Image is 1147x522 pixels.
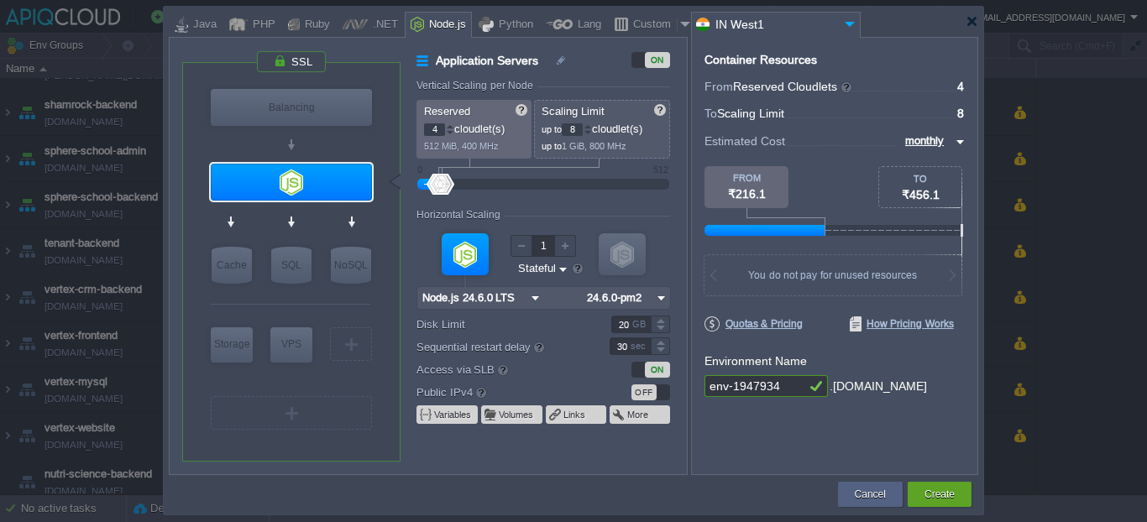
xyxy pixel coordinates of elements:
label: Access via SLB [416,360,587,378]
div: FROM [704,173,788,183]
span: Reserved [424,105,470,117]
span: Reserved Cloudlets [733,80,853,93]
div: Lang [573,13,601,38]
div: Java [188,13,217,38]
div: Ruby [300,13,330,38]
div: Node.js [424,13,466,38]
div: VPS [270,327,312,361]
span: 8 [957,107,964,120]
div: Custom [628,13,677,38]
div: NoSQL Databases [331,247,371,284]
button: Cancel [855,486,886,503]
button: More [627,408,650,421]
div: Create New Layer [211,396,372,430]
label: Public IPv4 [416,383,587,401]
label: Environment Name [704,354,807,368]
span: Quotas & Pricing [704,316,803,331]
div: 0 [417,164,422,175]
div: Create New Layer [330,327,372,361]
div: ON [645,362,670,378]
div: Python [494,13,533,38]
div: TO [879,174,961,184]
div: SQL Databases [271,247,312,284]
span: 4 [957,80,964,93]
span: up to [542,124,562,134]
div: .[DOMAIN_NAME] [830,375,927,398]
span: To [704,107,717,120]
div: Container Resources [704,54,817,66]
span: ₹216.1 [728,187,766,201]
button: Volumes [499,408,535,421]
span: Scaling Limit [717,107,784,120]
div: Elastic VPS [270,327,312,363]
p: cloudlet(s) [424,118,526,136]
label: Sequential restart delay [416,337,587,356]
button: Links [563,408,587,421]
div: Application Servers [211,164,372,201]
label: Disk Limit [416,316,587,333]
div: Horizontal Scaling [416,209,505,221]
span: From [704,80,733,93]
span: Estimated Cost [704,132,785,150]
div: Cache [212,247,252,284]
div: SQL [271,247,312,284]
div: PHP [248,13,275,38]
div: Load Balancer [211,89,372,126]
div: Vertical Scaling per Node [416,80,537,91]
div: GB [632,316,649,332]
div: ON [645,52,670,68]
div: sec [631,338,649,354]
span: 1 GiB, 800 MHz [562,141,626,151]
span: Scaling Limit [542,105,605,117]
span: 512 MiB, 400 MHz [424,141,499,151]
div: Storage Containers [211,327,253,363]
span: ₹456.1 [902,188,940,201]
button: Create [924,486,955,503]
div: OFF [631,384,657,400]
span: up to [542,141,562,151]
div: .NET [368,13,398,38]
div: Storage [211,327,253,361]
div: Balancing [211,89,372,126]
button: Variables [434,408,473,421]
div: NoSQL [331,247,371,284]
p: cloudlet(s) [542,118,664,136]
span: How Pricing Works [850,316,954,331]
div: 512 [653,164,668,175]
